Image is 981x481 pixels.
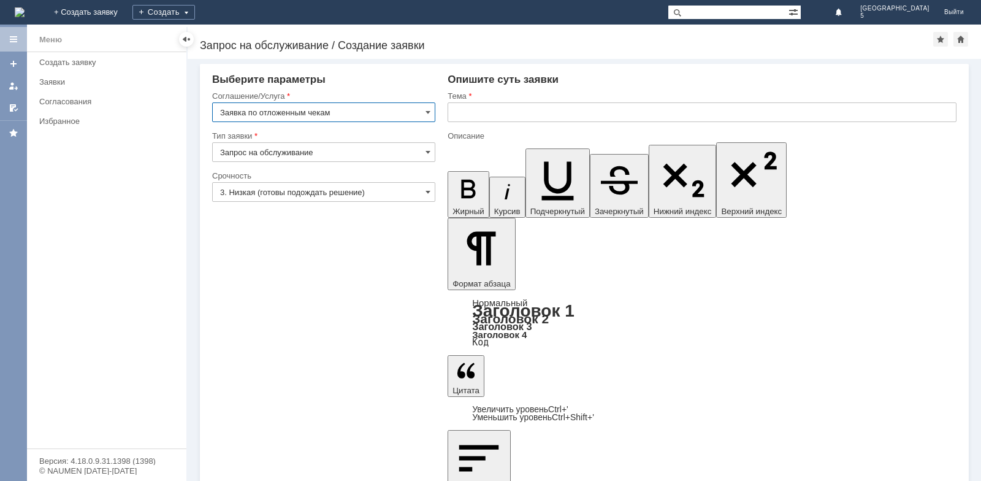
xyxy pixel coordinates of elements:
img: logo [15,7,25,17]
a: Создать заявку [34,53,184,72]
button: Нижний индекс [649,145,717,218]
button: Жирный [448,171,489,218]
span: Жирный [452,207,484,216]
a: Заявки [34,72,184,91]
span: Выберите параметры [212,74,326,85]
a: Мои согласования [4,98,23,118]
div: Создать [132,5,195,20]
a: Согласования [34,92,184,111]
button: Формат абзаца [448,218,515,290]
div: Создать заявку [39,58,179,67]
div: Сделать домашней страницей [953,32,968,47]
a: Заголовок 2 [472,312,549,326]
div: Скрыть меню [179,32,194,47]
button: Верхний индекс [716,142,787,218]
div: Формат абзаца [448,299,956,347]
div: Избранное [39,117,166,126]
button: Зачеркнутый [590,154,649,218]
div: Заявки [39,77,179,87]
span: Верхний индекс [721,207,782,216]
span: Ctrl+Shift+' [552,412,594,422]
span: Формат абзаца [452,279,510,288]
span: Цитата [452,386,479,395]
span: Расширенный поиск [788,6,801,17]
div: © NAUMEN [DATE]-[DATE] [39,467,174,475]
a: Decrease [472,412,594,422]
a: Код [472,337,489,348]
span: Ctrl+' [548,404,568,414]
span: Нижний индекс [654,207,712,216]
a: Increase [472,404,568,414]
div: Запрос на обслуживание / Создание заявки [200,39,933,52]
div: Добавить в избранное [933,32,948,47]
a: Заголовок 4 [472,329,527,340]
div: Тема [448,92,954,100]
div: Срочность [212,172,433,180]
a: Заголовок 1 [472,301,574,320]
div: Меню [39,33,62,47]
button: Подчеркнутый [525,148,590,218]
span: 5 [860,12,929,20]
span: Курсив [494,207,521,216]
button: Курсив [489,177,525,218]
a: Создать заявку [4,54,23,74]
a: Заголовок 3 [472,321,532,332]
div: Описание [448,132,954,140]
span: Опишите суть заявки [448,74,559,85]
div: Согласования [39,97,179,106]
div: Цитата [448,406,956,421]
span: Подчеркнутый [530,207,585,216]
span: Зачеркнутый [595,207,644,216]
span: [GEOGRAPHIC_DATA] [860,5,929,12]
a: Перейти на домашнюю страницу [15,7,25,17]
div: Версия: 4.18.0.9.31.1398 (1398) [39,457,174,465]
div: Тип заявки [212,132,433,140]
a: Мои заявки [4,76,23,96]
a: Нормальный [472,298,527,308]
button: Цитата [448,355,484,397]
div: Соглашение/Услуга [212,92,433,100]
